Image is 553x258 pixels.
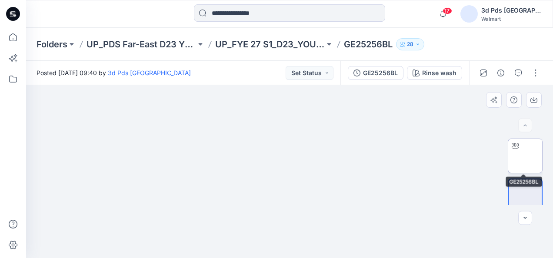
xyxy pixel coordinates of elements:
[344,38,393,50] p: GE25256BL
[396,38,424,50] button: 28
[37,38,67,50] a: Folders
[481,5,542,16] div: 3d Pds [GEOGRAPHIC_DATA]
[363,68,398,78] div: GE25256BL
[494,66,508,80] button: Details
[481,16,542,22] div: Walmart
[348,66,403,80] button: GE25256BL
[443,7,452,14] span: 17
[108,69,191,76] a: 3d Pds [GEOGRAPHIC_DATA]
[407,40,413,49] p: 28
[87,38,196,50] a: UP_PDS Far-East D23 YM's Tops
[407,66,462,80] button: Rinse wash
[422,68,456,78] div: Rinse wash
[215,38,325,50] a: UP_FYE 27 S1_D23_YOUNG MEN’S TOP PDS/[GEOGRAPHIC_DATA]
[460,5,478,23] img: avatar
[37,68,191,77] span: Posted [DATE] 09:40 by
